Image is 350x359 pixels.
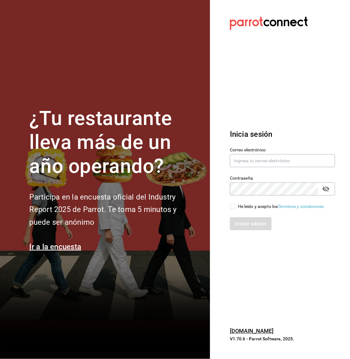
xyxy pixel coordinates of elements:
[230,154,335,167] input: Ingresa tu correo electrónico
[30,191,198,229] h2: Participa en la encuesta oficial del Industry Report 2025 de Parrot. Te toma 5 minutos y puede se...
[230,148,335,152] label: Correo electrónico
[230,336,335,342] p: V1.70.6 - Parrot Software, 2025.
[230,129,335,140] h3: Inicia sesión
[30,107,198,178] h1: ¿Tu restaurante lleva más de un año operando?
[238,203,325,210] div: He leído y acepto los
[230,328,274,334] a: [DOMAIN_NAME]
[321,184,331,194] button: passwordField
[278,204,325,209] a: Términos y condiciones.
[230,176,335,181] label: Contraseña
[30,242,82,251] a: Ir a la encuesta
